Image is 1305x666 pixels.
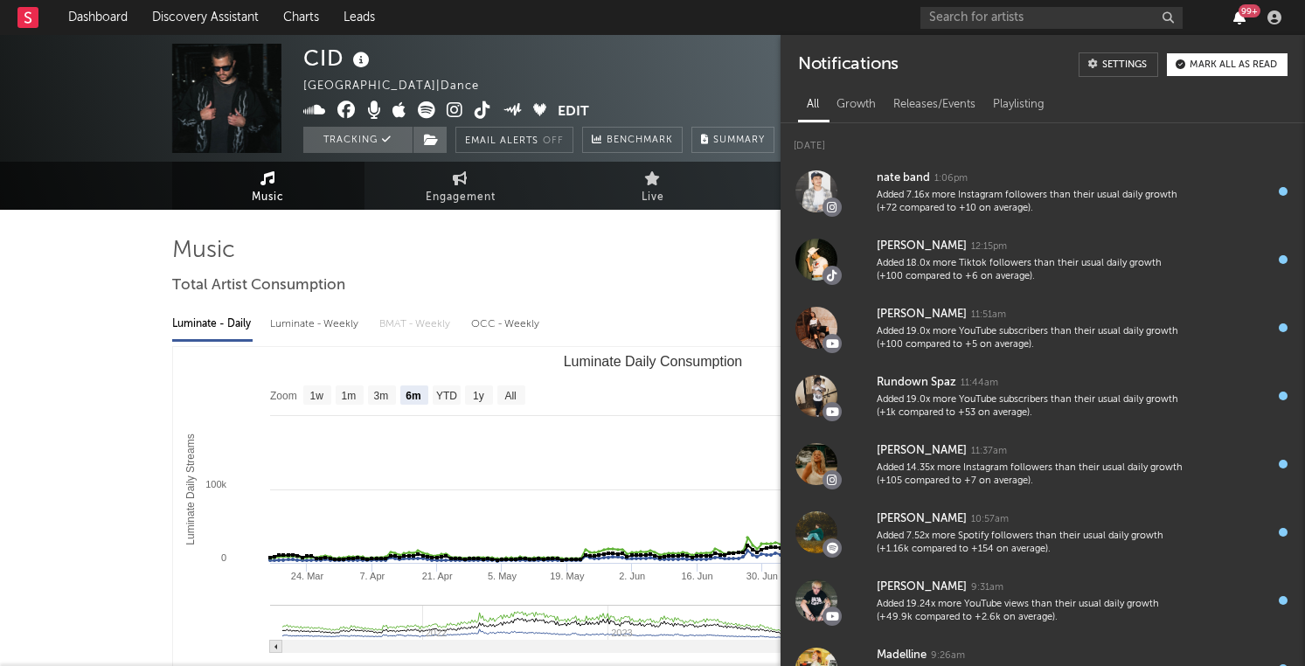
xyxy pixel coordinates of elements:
[781,566,1305,635] a: [PERSON_NAME]9:31amAdded 19.24x more YouTube views than their usual daily growth (+49.9k compared...
[205,479,226,489] text: 100k
[749,162,941,210] a: Audience
[1167,53,1288,76] button: Mark all as read
[426,187,496,208] span: Engagement
[713,135,765,145] span: Summary
[607,130,673,151] span: Benchmark
[184,434,196,545] text: Luminate Daily Streams
[642,187,664,208] span: Live
[435,390,456,402] text: YTD
[681,571,712,581] text: 16. Jun
[359,571,385,581] text: 7. Apr
[550,571,585,581] text: 19. May
[252,187,284,208] span: Music
[877,530,1184,557] div: Added 7.52x more Spotify followers than their usual daily growth (+1.16k compared to +154 on aver...
[877,645,927,666] div: Madelline
[971,445,1007,458] div: 11:37am
[303,44,374,73] div: CID
[619,571,645,581] text: 2. Jun
[934,172,968,185] div: 1:06pm
[582,127,683,153] a: Benchmark
[798,90,828,120] div: All
[1233,10,1246,24] button: 99+
[877,168,930,189] div: nate band
[746,571,777,581] text: 30. Jun
[557,162,749,210] a: Live
[877,189,1184,216] div: Added 7.16x more Instagram followers than their usual daily growth (+72 compared to +10 on average).
[270,309,362,339] div: Luminate - Weekly
[290,571,323,581] text: 24. Mar
[421,571,452,581] text: 21. Apr
[877,304,967,325] div: [PERSON_NAME]
[364,162,557,210] a: Engagement
[877,372,956,393] div: Rundown Spaz
[961,377,998,390] div: 11:44am
[303,76,499,97] div: [GEOGRAPHIC_DATA] | Dance
[220,552,226,563] text: 0
[1102,60,1147,70] div: Settings
[931,649,965,663] div: 9:26am
[971,581,1003,594] div: 9:31am
[309,390,323,402] text: 1w
[781,498,1305,566] a: [PERSON_NAME]10:57amAdded 7.52x more Spotify followers than their usual daily growth (+1.16k comp...
[487,571,517,581] text: 5. May
[920,7,1183,29] input: Search for artists
[1239,4,1260,17] div: 99 +
[781,430,1305,498] a: [PERSON_NAME]11:37amAdded 14.35x more Instagram followers than their usual daily growth (+105 com...
[1190,60,1277,70] div: Mark all as read
[172,275,345,296] span: Total Artist Consumption
[172,309,253,339] div: Luminate - Daily
[877,441,967,461] div: [PERSON_NAME]
[172,162,364,210] a: Music
[471,309,541,339] div: OCC - Weekly
[270,390,297,402] text: Zoom
[971,513,1009,526] div: 10:57am
[877,461,1184,489] div: Added 14.35x more Instagram followers than their usual daily growth (+105 compared to +7 on avera...
[473,390,484,402] text: 1y
[558,101,589,123] button: Edit
[781,362,1305,430] a: Rundown Spaz11:44amAdded 19.0x more YouTube subscribers than their usual daily growth (+1k compar...
[504,390,516,402] text: All
[373,390,388,402] text: 3m
[971,240,1007,253] div: 12:15pm
[781,157,1305,225] a: nate band1:06pmAdded 7.16x more Instagram followers than their usual daily growth (+72 compared t...
[877,325,1184,352] div: Added 19.0x more YouTube subscribers than their usual daily growth (+100 compared to +5 on average).
[406,390,420,402] text: 6m
[563,354,742,369] text: Luminate Daily Consumption
[877,577,967,598] div: [PERSON_NAME]
[781,294,1305,362] a: [PERSON_NAME]11:51amAdded 19.0x more YouTube subscribers than their usual daily growth (+100 comp...
[691,127,774,153] button: Summary
[798,52,899,77] div: Notifications
[877,393,1184,420] div: Added 19.0x more YouTube subscribers than their usual daily growth (+1k compared to +53 on average).
[303,127,413,153] button: Tracking
[455,127,573,153] button: Email AlertsOff
[781,123,1305,157] div: [DATE]
[877,236,967,257] div: [PERSON_NAME]
[781,225,1305,294] a: [PERSON_NAME]12:15pmAdded 18.0x more Tiktok followers than their usual daily growth (+100 compare...
[828,90,885,120] div: Growth
[984,90,1053,120] div: Playlisting
[877,598,1184,625] div: Added 19.24x more YouTube views than their usual daily growth (+49.9k compared to +2.6k on average).
[877,509,967,530] div: [PERSON_NAME]
[877,257,1184,284] div: Added 18.0x more Tiktok followers than their usual daily growth (+100 compared to +6 on average).
[341,390,356,402] text: 1m
[1079,52,1158,77] a: Settings
[885,90,984,120] div: Releases/Events
[543,136,564,146] em: Off
[971,309,1006,322] div: 11:51am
